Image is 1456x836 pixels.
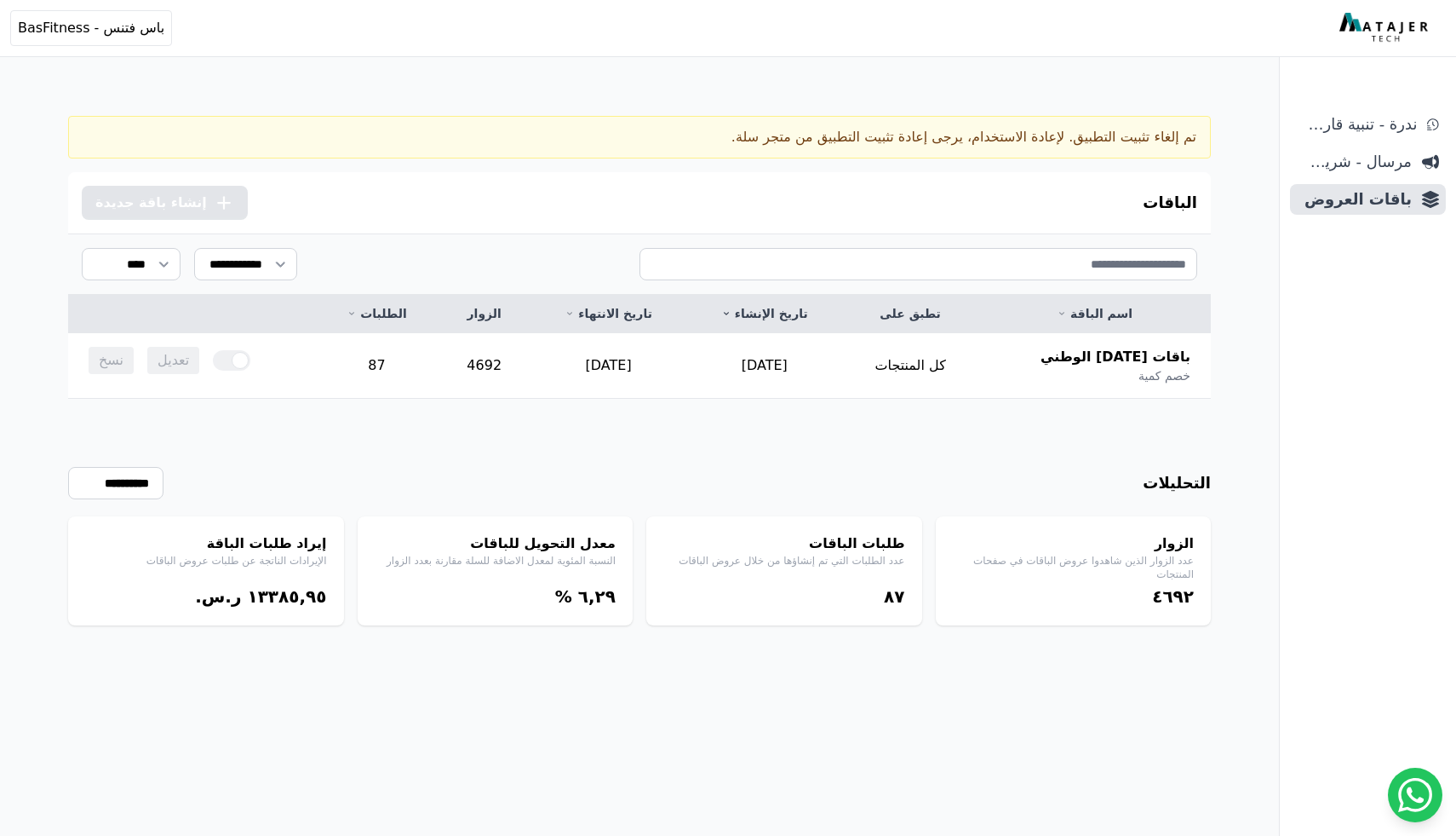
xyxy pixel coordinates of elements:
th: تطبق على [842,295,978,333]
h3: الباقات [1143,191,1197,215]
bdi: ١۳۳٨٥,٩٥ [247,586,326,607]
td: 4692 [439,333,530,399]
img: MatajerTech Logo [1339,13,1432,43]
p: عدد الطلبات التي تم إنشاؤها من خلال عروض الباقات [663,554,905,568]
a: اسم الباقة [999,305,1190,322]
span: ندرة - تنبية قارب علي النفاذ [1297,112,1417,136]
td: كل المنتجات [842,333,978,399]
p: الإيرادات الناتجة عن طلبات عروض الباقات [85,554,327,568]
span: تعديل [147,347,199,374]
span: باس فتنس - BasFitness [18,18,164,38]
button: إنشاء باقة جديدة [82,186,248,220]
td: [DATE] [686,333,842,399]
h3: التحليلات [1143,471,1211,495]
span: خصم كمية [1138,367,1190,384]
h4: الزوار [953,533,1195,554]
span: ر.س. [195,586,241,607]
h4: إيراد طلبات الباقة [85,533,327,554]
bdi: ٦,٢٩ [578,586,616,607]
span: % [555,586,572,607]
th: الزوار [439,295,530,333]
span: مرسال - شريط دعاية [1297,150,1412,174]
p: النسبة المئوية لمعدل الاضافة للسلة مقارنة بعدد الزوار [375,554,616,568]
span: باقات [DATE] الوطني [1040,347,1190,367]
a: تاريخ الإنشاء [707,305,822,322]
span: نسخ [89,347,134,374]
a: الطلبات [335,305,417,322]
h4: معدل التحويل للباقات [375,533,616,554]
p: عدد الزوار الذين شاهدوا عروض الباقات في صفحات المنتجات [953,554,1195,581]
div: تم إلغاء تثبيت التطبيق. لإعادة الاستخدام، يرجى إعادة تثبيت التطبيق من متجر سلة. [68,116,1211,159]
a: تاريخ الانتهاء [551,305,667,322]
td: [DATE] [530,333,687,399]
span: إنشاء باقة جديدة [95,193,207,213]
span: باقات العروض [1297,187,1412,211]
button: باس فتنس - BasFitness [10,10,172,46]
td: 87 [315,333,438,399]
h4: طلبات الباقات [663,533,905,554]
div: ٤٦٩٢ [953,585,1195,608]
div: ٨٧ [663,585,905,608]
